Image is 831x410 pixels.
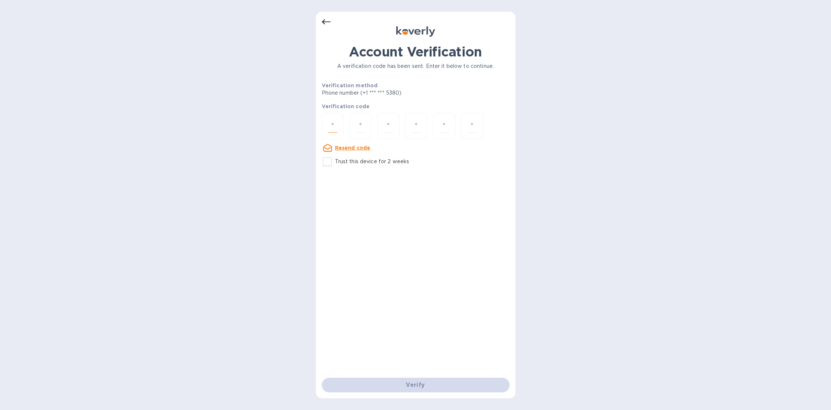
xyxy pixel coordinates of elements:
[335,158,409,165] p: Trust this device for 2 weeks
[322,89,458,97] p: Phone number (+1 *** *** 5380)
[322,83,378,88] b: Verification method
[322,103,510,110] p: Verification code
[322,44,510,59] h1: Account Verification
[335,145,371,151] u: Resend code
[322,62,510,70] p: A verification code has been sent. Enter it below to continue.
